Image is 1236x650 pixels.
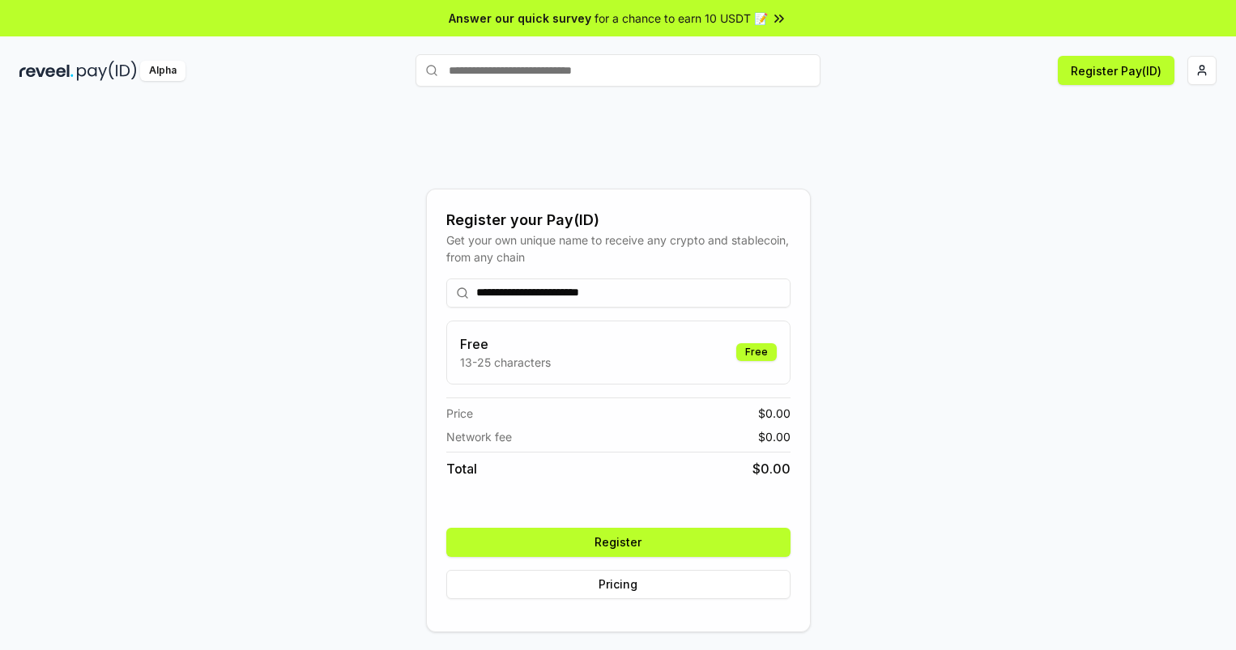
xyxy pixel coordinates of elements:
[446,459,477,478] span: Total
[446,570,791,599] button: Pricing
[1058,56,1174,85] button: Register Pay(ID)
[460,354,551,371] p: 13-25 characters
[140,61,185,81] div: Alpha
[752,459,791,478] span: $ 0.00
[446,209,791,232] div: Register your Pay(ID)
[446,428,512,445] span: Network fee
[77,61,137,81] img: pay_id
[446,232,791,266] div: Get your own unique name to receive any crypto and stablecoin, from any chain
[595,10,768,27] span: for a chance to earn 10 USDT 📝
[460,334,551,354] h3: Free
[446,528,791,557] button: Register
[758,428,791,445] span: $ 0.00
[19,61,74,81] img: reveel_dark
[446,405,473,422] span: Price
[758,405,791,422] span: $ 0.00
[449,10,591,27] span: Answer our quick survey
[736,343,777,361] div: Free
